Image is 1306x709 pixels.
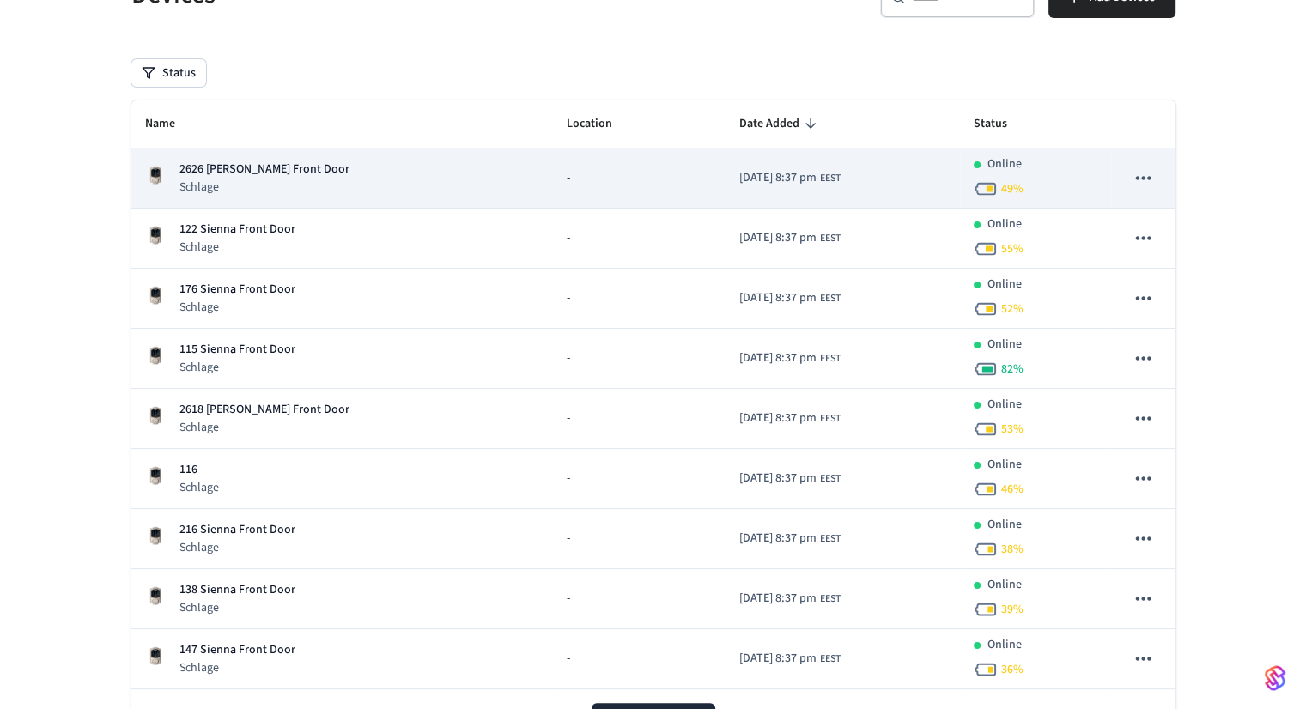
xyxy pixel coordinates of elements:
p: 115 Sienna Front Door [179,341,295,359]
img: Schlage Sense Smart Deadbolt with Camelot Trim, Front [145,345,166,366]
span: 53 % [1001,421,1024,438]
span: [DATE] 8:37 pm [739,229,817,247]
span: 52 % [1001,300,1024,318]
p: 138 Sienna Front Door [179,581,295,599]
span: - [566,349,569,367]
p: Schlage [179,299,295,316]
p: Online [987,155,1022,173]
span: - [566,409,569,427]
span: 49 % [1001,180,1024,197]
p: Online [987,636,1022,654]
div: Europe/Bucharest [739,590,841,608]
span: - [566,530,569,548]
span: EEST [820,471,841,487]
span: 38 % [1001,541,1024,558]
span: EEST [820,531,841,547]
p: Online [987,456,1022,474]
img: Schlage Sense Smart Deadbolt with Camelot Trim, Front [145,525,166,546]
span: Date Added [739,111,822,137]
img: Schlage Sense Smart Deadbolt with Camelot Trim, Front [145,645,166,666]
p: 122 Sienna Front Door [179,221,295,239]
span: EEST [820,171,841,186]
p: 147 Sienna Front Door [179,641,295,659]
span: - [566,470,569,488]
span: - [566,169,569,187]
p: Schlage [179,479,219,496]
p: Online [987,576,1022,594]
span: [DATE] 8:37 pm [739,169,817,187]
p: Schlage [179,239,295,256]
img: SeamLogoGradient.69752ec5.svg [1265,664,1285,692]
div: Europe/Bucharest [739,289,841,307]
div: Europe/Bucharest [739,470,841,488]
div: Europe/Bucharest [739,229,841,247]
span: 46 % [1001,481,1024,498]
span: [DATE] 8:37 pm [739,349,817,367]
span: EEST [820,651,841,667]
span: 82 % [1001,361,1024,378]
table: sticky table [131,100,1175,689]
div: Europe/Bucharest [739,650,841,668]
span: Location [566,111,634,137]
span: - [566,229,569,247]
p: 176 Sienna Front Door [179,281,295,299]
span: [DATE] 8:37 pm [739,650,817,668]
div: Europe/Bucharest [739,409,841,427]
span: [DATE] 8:37 pm [739,470,817,488]
p: Schlage [179,659,295,676]
p: 216 Sienna Front Door [179,521,295,539]
img: Schlage Sense Smart Deadbolt with Camelot Trim, Front [145,165,166,185]
span: EEST [820,591,841,607]
span: [DATE] 8:37 pm [739,590,817,608]
p: Schlage [179,359,295,376]
span: EEST [820,231,841,246]
img: Schlage Sense Smart Deadbolt with Camelot Trim, Front [145,465,166,486]
button: Status [131,59,206,87]
span: [DATE] 8:37 pm [739,289,817,307]
div: Europe/Bucharest [739,530,841,548]
span: - [566,650,569,668]
span: 55 % [1001,240,1024,258]
p: Schlage [179,179,349,196]
img: Schlage Sense Smart Deadbolt with Camelot Trim, Front [145,585,166,606]
span: - [566,289,569,307]
img: Schlage Sense Smart Deadbolt with Camelot Trim, Front [145,225,166,245]
span: - [566,590,569,608]
p: Online [987,396,1022,414]
span: [DATE] 8:37 pm [739,530,817,548]
span: 39 % [1001,601,1024,618]
span: Status [974,111,1030,137]
p: Online [987,215,1022,233]
p: Schlage [179,539,295,556]
p: 2626 [PERSON_NAME] Front Door [179,161,349,179]
p: 116 [179,461,219,479]
span: EEST [820,351,841,367]
span: Name [145,111,197,137]
span: EEST [820,411,841,427]
p: Online [987,336,1022,354]
p: 2618 [PERSON_NAME] Front Door [179,401,349,419]
p: Schlage [179,599,295,616]
p: Schlage [179,419,349,436]
div: Europe/Bucharest [739,349,841,367]
p: Online [987,516,1022,534]
span: 36 % [1001,661,1024,678]
div: Europe/Bucharest [739,169,841,187]
span: [DATE] 8:37 pm [739,409,817,427]
span: EEST [820,291,841,306]
p: Online [987,276,1022,294]
img: Schlage Sense Smart Deadbolt with Camelot Trim, Front [145,405,166,426]
img: Schlage Sense Smart Deadbolt with Camelot Trim, Front [145,285,166,306]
